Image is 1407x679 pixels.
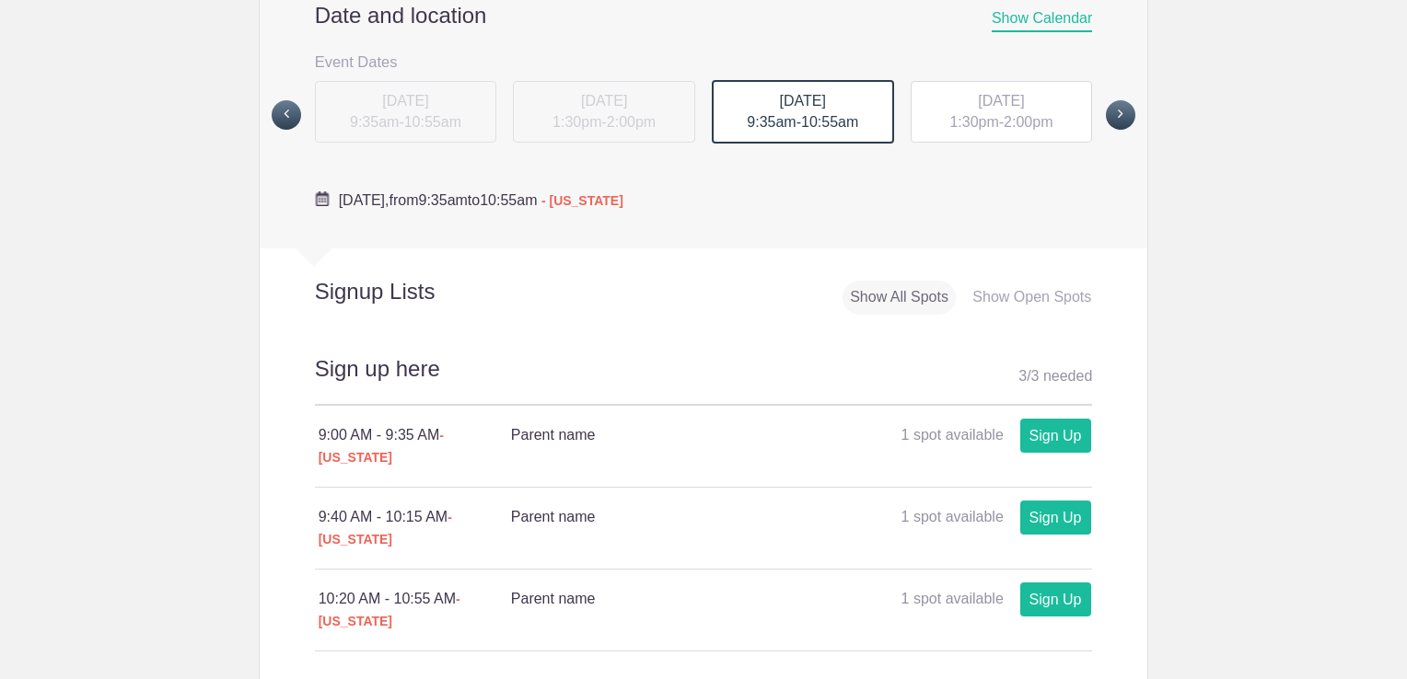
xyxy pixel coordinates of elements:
[541,193,623,208] span: - [US_STATE]
[315,353,1093,406] h2: Sign up here
[1004,114,1052,130] span: 2:00pm
[511,506,800,528] h4: Parent name
[1020,582,1091,616] a: Sign Up
[511,588,800,610] h4: Parent name
[747,114,796,130] span: 9:35am
[949,114,998,130] span: 1:30pm
[319,506,511,550] div: 9:40 AM - 10:15 AM
[480,192,537,208] span: 10:55am
[711,79,895,145] button: [DATE] 9:35am-10:55am
[319,510,452,547] span: - [US_STATE]
[418,192,467,208] span: 9:35am
[901,509,1004,524] span: 1 spot available
[319,588,511,632] div: 10:20 AM - 10:55 AM
[319,424,511,468] div: 9:00 AM - 9:35 AM
[511,424,800,446] h4: Parent name
[801,114,858,130] span: 10:55am
[910,80,1094,144] button: [DATE] 1:30pm-2:00pm
[843,281,956,315] div: Show All Spots
[965,281,1099,315] div: Show Open Spots
[992,10,1092,32] span: Show Calendar
[260,278,556,305] h2: Signup Lists
[780,93,826,109] span: [DATE]
[1018,363,1092,390] div: 3 3 needed
[315,2,1093,29] h2: Date and location
[339,192,623,208] span: from to
[712,80,894,144] div: -
[978,93,1024,109] span: [DATE]
[315,48,1093,75] h3: Event Dates
[339,192,390,208] span: [DATE],
[901,591,1004,606] span: 1 spot available
[319,592,460,628] span: - [US_STATE]
[1020,419,1091,453] a: Sign Up
[1020,501,1091,535] a: Sign Up
[911,81,1093,144] div: -
[1027,368,1030,384] span: /
[315,191,330,206] img: Cal purple
[901,427,1004,443] span: 1 spot available
[319,428,444,465] span: - [US_STATE]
